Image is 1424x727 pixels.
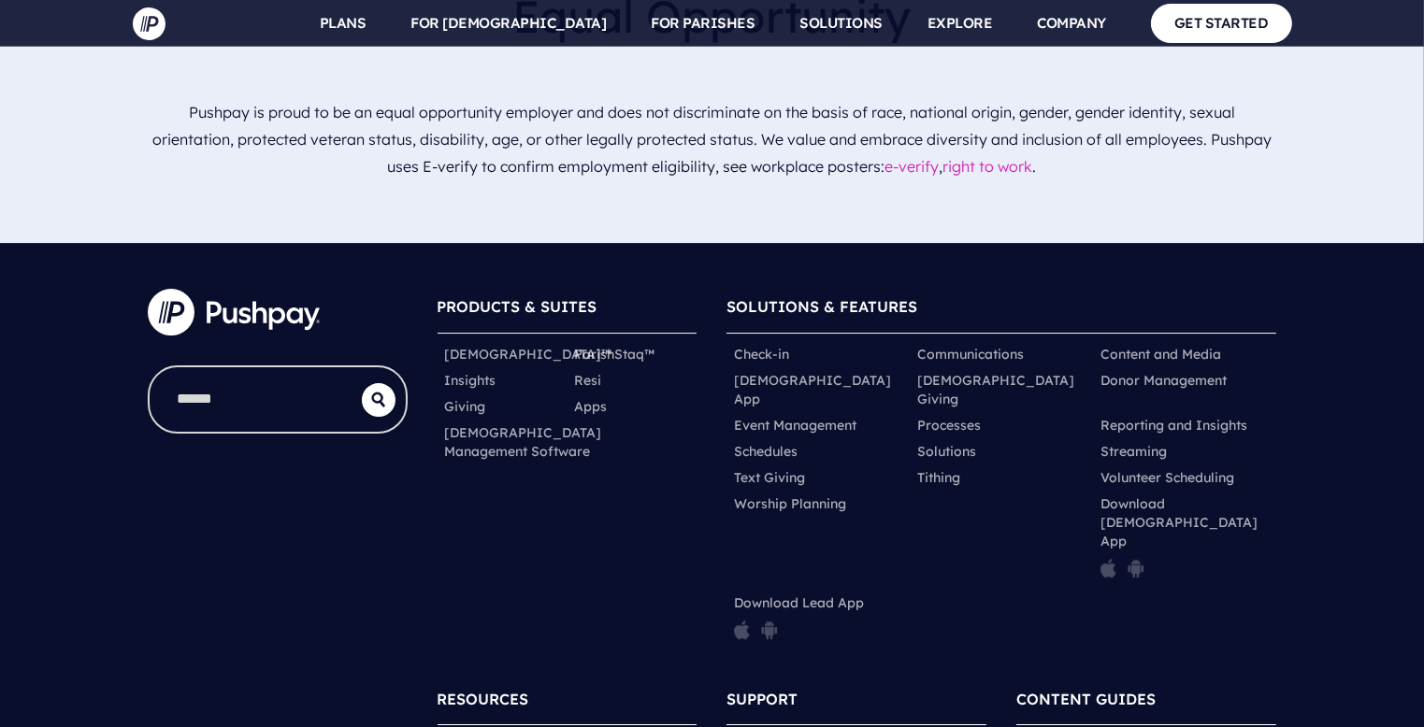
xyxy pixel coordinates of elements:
[885,157,940,176] a: e-verify
[1100,345,1221,363] a: Content and Media
[574,345,654,363] a: ParishStaq™
[734,416,856,435] a: Event Management
[445,371,496,390] a: Insights
[734,468,805,487] a: Text Giving
[726,289,1276,333] h6: SOLUTIONS & FEATURES
[734,620,750,640] img: pp_icon_appstore.png
[917,345,1024,363] a: Communications
[1100,371,1227,390] a: Donor Management
[1100,558,1116,578] img: pp_icon_appstore.png
[574,397,607,416] a: Apps
[734,442,798,461] a: Schedules
[726,681,986,725] h6: SUPPORT
[445,345,612,363] a: [DEMOGRAPHIC_DATA]™
[445,423,602,461] a: [DEMOGRAPHIC_DATA] Management Software
[761,620,778,640] img: pp_icon_gplay.png
[1093,491,1276,590] li: Download [DEMOGRAPHIC_DATA] App
[1100,416,1247,435] a: Reporting and Insights
[148,92,1277,187] p: Pushpay is proud to be an equal opportunity employer and does not discriminate on the basis of ra...
[438,681,698,725] h6: RESOURCES
[917,371,1086,408] a: [DEMOGRAPHIC_DATA] Giving
[1100,468,1234,487] a: Volunteer Scheduling
[1128,558,1144,578] img: pp_icon_gplay.png
[1016,681,1276,725] h6: CONTENT GUIDES
[1100,442,1167,461] a: Streaming
[943,157,1033,176] a: right to work
[734,371,902,408] a: [DEMOGRAPHIC_DATA] App
[917,416,981,435] a: Processes
[438,289,698,333] h6: PRODUCTS & SUITES
[726,590,910,651] li: Download Lead App
[917,442,976,461] a: Solutions
[1151,4,1292,42] a: GET STARTED
[734,345,789,363] a: Check-in
[574,371,601,390] a: Resi
[917,468,960,487] a: Tithing
[445,397,486,416] a: Giving
[734,494,846,513] a: Worship Planning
